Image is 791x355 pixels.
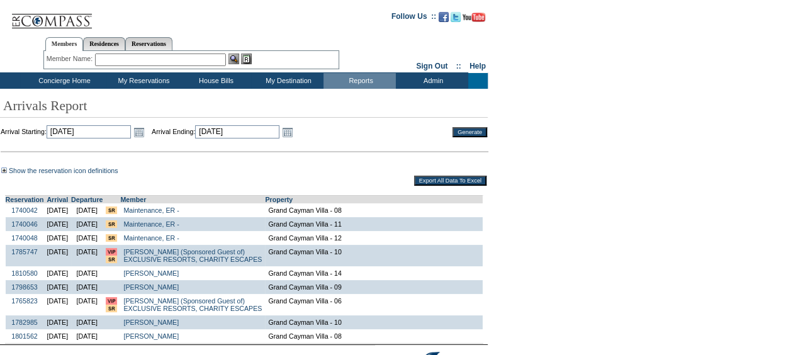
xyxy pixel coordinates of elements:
td: [DATE] [71,203,103,217]
input: VIP member [106,248,117,256]
div: Member Name: [47,54,95,64]
td: [DATE] [71,280,103,294]
img: Reservations [241,54,252,64]
img: Become our fan on Facebook [439,12,449,22]
td: Grand Cayman Villa - 06 [265,294,483,315]
td: Grand Cayman Villa - 08 [265,329,483,344]
td: [DATE] [71,266,103,280]
td: Grand Cayman Villa - 14 [265,266,483,280]
img: Compass Home [11,3,93,29]
td: [DATE] [71,329,103,344]
td: [DATE] [71,315,103,329]
a: [PERSON_NAME] (Sponsored Guest of)EXCLUSIVE RESORTS, CHARITY ESCAPES [123,297,262,312]
td: Arrival Starting: Arrival Ending: [1,125,435,139]
td: [DATE] [44,280,72,294]
input: Generate [452,127,487,137]
a: [PERSON_NAME] [123,283,179,291]
a: [PERSON_NAME] [123,269,179,277]
td: Grand Cayman Villa - 09 [265,280,483,294]
td: Concierge Home [20,73,106,89]
td: Grand Cayman Villa - 12 [265,231,483,245]
td: My Reservations [106,73,179,89]
input: There are special requests for this reservation! [106,234,117,242]
td: [DATE] [44,245,72,266]
td: Grand Cayman Villa - 10 [265,245,483,266]
td: [DATE] [44,266,72,280]
a: Maintenance, ER - [123,220,179,228]
a: 1765823 [11,297,38,305]
input: There are special requests for this reservation! [106,305,117,312]
a: Members [45,37,84,51]
a: Sign Out [416,62,447,70]
a: Maintenance, ER - [123,206,179,214]
a: Property [265,196,293,203]
input: Export All Data To Excel [414,176,486,186]
td: House Bills [179,73,251,89]
a: 1785747 [11,248,38,256]
a: Residences [83,37,125,50]
a: 1798653 [11,283,38,291]
td: Grand Cayman Villa - 10 [265,315,483,329]
input: There are special requests for this reservation! [106,220,117,228]
input: There are special requests for this reservation! [106,206,117,214]
a: [PERSON_NAME] [123,332,179,340]
img: Follow us on Twitter [451,12,461,22]
a: Departure [71,196,103,203]
a: Member [120,196,146,203]
img: Subscribe to our YouTube Channel [463,13,485,22]
td: [DATE] [71,245,103,266]
a: [PERSON_NAME] [123,318,179,326]
span: :: [456,62,461,70]
a: Open the calendar popup. [132,125,146,139]
img: View [228,54,239,64]
a: 1740048 [11,234,38,242]
td: [DATE] [71,217,103,231]
a: Maintenance, ER - [123,234,179,242]
td: [DATE] [44,329,72,344]
a: Become our fan on Facebook [439,16,449,23]
td: Grand Cayman Villa - 11 [265,217,483,231]
a: 1810580 [11,269,38,277]
td: Follow Us :: [391,11,436,26]
a: Open the calendar popup. [281,125,295,139]
td: Admin [396,73,468,89]
td: [DATE] [71,231,103,245]
a: Reservation [6,196,44,203]
td: [DATE] [44,203,72,217]
a: 1782985 [11,318,38,326]
input: VIP member [106,297,117,305]
a: [PERSON_NAME] (Sponsored Guest of)EXCLUSIVE RESORTS, CHARITY ESCAPES [123,248,262,263]
a: Reservations [125,37,172,50]
a: 1740042 [11,206,38,214]
td: [DATE] [71,294,103,315]
a: Subscribe to our YouTube Channel [463,16,485,23]
td: [DATE] [44,231,72,245]
a: 1740046 [11,220,38,228]
td: [DATE] [44,294,72,315]
td: [DATE] [44,217,72,231]
input: There are special requests for this reservation! [106,256,117,263]
a: Show the reservation icon definitions [9,167,118,174]
td: [DATE] [44,315,72,329]
td: Grand Cayman Villa - 08 [265,203,483,217]
a: Help [469,62,486,70]
a: Follow us on Twitter [451,16,461,23]
td: Reports [323,73,396,89]
a: Arrival [47,196,68,203]
img: Show the reservation icon definitions [1,167,7,173]
a: 1801562 [11,332,38,340]
td: My Destination [251,73,323,89]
